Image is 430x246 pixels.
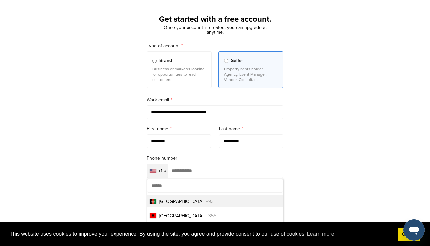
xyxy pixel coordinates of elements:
input: Brand Business or marketer looking for opportunities to reach customers [152,59,157,63]
div: +1 [158,169,162,173]
label: Phone number [147,155,283,162]
span: +355 [206,212,216,219]
p: Property rights holder, Agency, Event Manager, Vendor, Consultant [224,66,278,82]
a: dismiss cookie message [398,228,420,241]
label: Type of account [147,42,283,50]
label: Last name [219,125,283,133]
p: Business or marketer looking for opportunities to reach customers [152,66,206,82]
input: Seller Property rights holder, Agency, Event Manager, Vendor, Consultant [224,59,228,63]
span: Seller [231,57,243,64]
span: [GEOGRAPHIC_DATA] [159,198,203,205]
div: Selected country [147,164,168,178]
span: +93 [206,198,214,205]
span: Brand [159,57,172,64]
iframe: Button to launch messaging window [403,219,425,241]
span: [GEOGRAPHIC_DATA] [159,212,203,219]
label: First name [147,125,211,133]
span: This website uses cookies to improve your experience. By using the site, you agree and provide co... [10,229,392,239]
span: Once your account is created, you can upgrade at anytime. [164,25,267,35]
a: learn more about cookies [306,229,335,239]
label: Work email [147,96,283,104]
h1: Get started with a free account. [139,13,291,25]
